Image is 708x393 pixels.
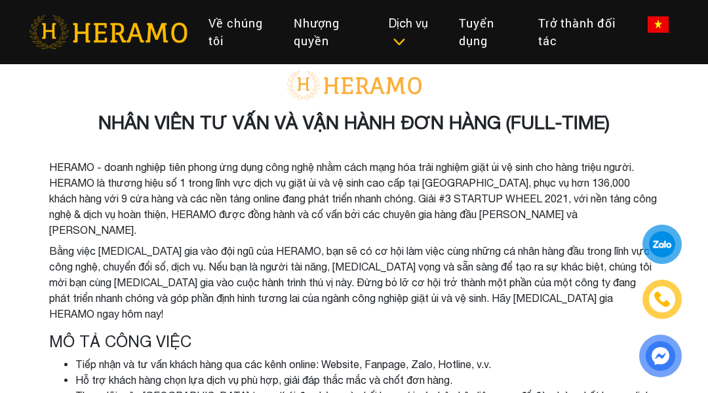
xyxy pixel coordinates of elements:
img: heramo-logo.png [29,15,187,49]
li: Tiếp nhận và tư vấn khách hàng qua các kênh online: Website, Fanpage, Zalo, Hotline, v.v. [75,356,659,372]
img: phone-icon [655,292,669,307]
img: vn-flag.png [648,16,669,33]
li: Bằng việc [MEDICAL_DATA] gia vào đội ngũ của HERAMO, bạn sẽ có cơ hội làm việc cùng những cá nhân... [49,243,659,322]
li: HERAMO - doanh nghiệp tiên phong ứng dụng công nghệ nhằm cách mạng hóa trải nghiệm giặt ủi vệ sin... [49,159,659,238]
a: Tuyển dụng [448,9,528,55]
h4: Mô tả công việc [49,332,659,351]
div: Dịch vụ [389,14,437,50]
a: Trở thành đối tác [528,9,637,55]
a: Nhượng quyền [283,9,378,55]
h3: NHÂN VIÊN TƯ VẤN VÀ VẬN HÀNH ĐƠN HÀNG (FULL-TIME) [49,111,659,134]
img: logo-with-text.png [282,69,426,101]
a: phone-icon [644,282,680,317]
li: Hỗ trợ khách hàng chọn lựa dịch vụ phù hợp, giải đáp thắc mắc và chốt đơn hàng. [75,372,659,388]
a: Về chúng tôi [198,9,283,55]
img: subToggleIcon [392,35,406,48]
